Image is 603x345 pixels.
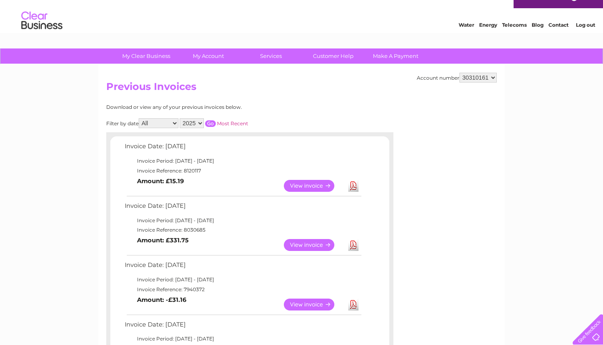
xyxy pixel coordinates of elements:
[217,120,248,126] a: Most Recent
[123,334,363,344] td: Invoice Period: [DATE] - [DATE]
[284,299,344,310] a: View
[123,225,363,235] td: Invoice Reference: 8030685
[576,35,595,41] a: Log out
[502,35,527,41] a: Telecoms
[123,260,363,275] td: Invoice Date: [DATE]
[123,141,363,156] td: Invoice Date: [DATE]
[479,35,497,41] a: Energy
[348,299,359,310] a: Download
[106,118,322,128] div: Filter by date
[21,21,63,46] img: logo.png
[108,5,496,40] div: Clear Business is a trading name of Verastar Limited (registered in [GEOGRAPHIC_DATA] No. 3667643...
[299,48,367,64] a: Customer Help
[548,35,569,41] a: Contact
[137,296,186,304] b: Amount: -£31.16
[137,177,184,185] b: Amount: £15.19
[237,48,305,64] a: Services
[106,81,497,97] h2: Previous Invoices
[106,104,322,110] div: Download or view any of your previous invoices below.
[123,275,363,285] td: Invoice Period: [DATE] - [DATE]
[123,156,363,166] td: Invoice Period: [DATE] - [DATE]
[532,35,544,41] a: Blog
[137,237,189,244] b: Amount: £331.75
[112,48,180,64] a: My Clear Business
[123,200,363,216] td: Invoice Date: [DATE]
[459,35,474,41] a: Water
[362,48,429,64] a: Make A Payment
[123,285,363,294] td: Invoice Reference: 7940372
[284,239,344,251] a: View
[123,166,363,176] td: Invoice Reference: 8120117
[123,216,363,225] td: Invoice Period: [DATE] - [DATE]
[284,180,344,192] a: View
[175,48,242,64] a: My Account
[348,239,359,251] a: Download
[448,4,505,14] a: 0333 014 3131
[348,180,359,192] a: Download
[417,73,497,83] div: Account number
[123,319,363,334] td: Invoice Date: [DATE]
